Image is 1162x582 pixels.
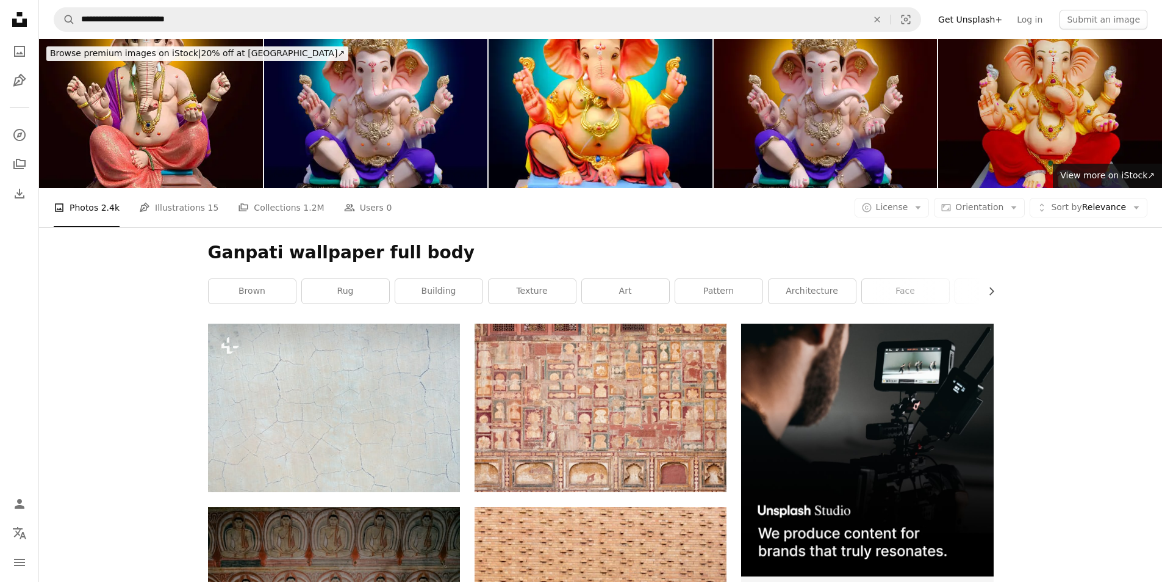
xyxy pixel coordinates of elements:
[934,198,1025,217] button: Orientation
[344,188,392,227] a: Users 0
[208,242,994,264] h1: Ganpati wallpaper full body
[7,123,32,147] a: Explore
[675,279,762,304] a: pattern
[54,8,75,31] button: Search Unsplash
[855,198,930,217] button: License
[302,279,389,304] a: rug
[931,10,1010,29] a: Get Unsplash+
[489,279,576,304] a: texture
[714,39,938,188] img: Lord Ganesha on beautiful background, Ganpati festival, Ganpati
[864,8,891,31] button: Clear
[7,7,32,34] a: Home — Unsplash
[876,202,908,212] span: License
[303,201,324,214] span: 1.2M
[769,279,856,304] a: architecture
[7,39,32,64] a: Photos
[39,39,263,188] img: Hindu God Ganesha on colourful background, Ganesha Idol. Ganesh festival.
[489,39,712,188] img: Hindu God Ganesha on Blue background, Ganesha Idol. Ganesh festival.
[582,279,669,304] a: art
[475,324,726,492] img: vintage wall sculpture
[891,8,920,31] button: Visual search
[386,201,392,214] span: 0
[264,39,488,188] img: Lord Ganesha on beautiful background, Ganpati festival, Ganpati
[7,68,32,93] a: Illustrations
[475,402,726,413] a: vintage wall sculpture
[50,48,201,58] span: Browse premium images on iStock |
[1060,170,1155,180] span: View more on iStock ↗
[1051,202,1126,214] span: Relevance
[395,279,482,304] a: building
[7,550,32,575] button: Menu
[208,201,219,214] span: 15
[7,152,32,176] a: Collections
[1030,198,1147,217] button: Sort byRelevance
[208,402,460,413] a: a close up of a white wall with cracks in it
[955,279,1042,304] a: head
[139,188,218,227] a: Illustrations 15
[7,181,32,206] a: Download History
[208,324,460,492] img: a close up of a white wall with cracks in it
[39,39,356,68] a: Browse premium images on iStock|20% off at [GEOGRAPHIC_DATA]↗
[1053,164,1162,188] a: View more on iStock↗
[1051,202,1081,212] span: Sort by
[7,521,32,545] button: Language
[741,324,993,576] img: file-1715652217532-464736461acbimage
[7,492,32,516] a: Log in / Sign up
[209,279,296,304] a: brown
[238,188,324,227] a: Collections 1.2M
[1010,10,1050,29] a: Log in
[862,279,949,304] a: face
[54,7,921,32] form: Find visuals sitewide
[50,48,345,58] span: 20% off at [GEOGRAPHIC_DATA] ↗
[955,202,1003,212] span: Orientation
[980,279,994,304] button: scroll list to the right
[1060,10,1147,29] button: Submit an image
[938,39,1162,188] img: Lord Ganpati background, celebrate lord ganesh festival.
